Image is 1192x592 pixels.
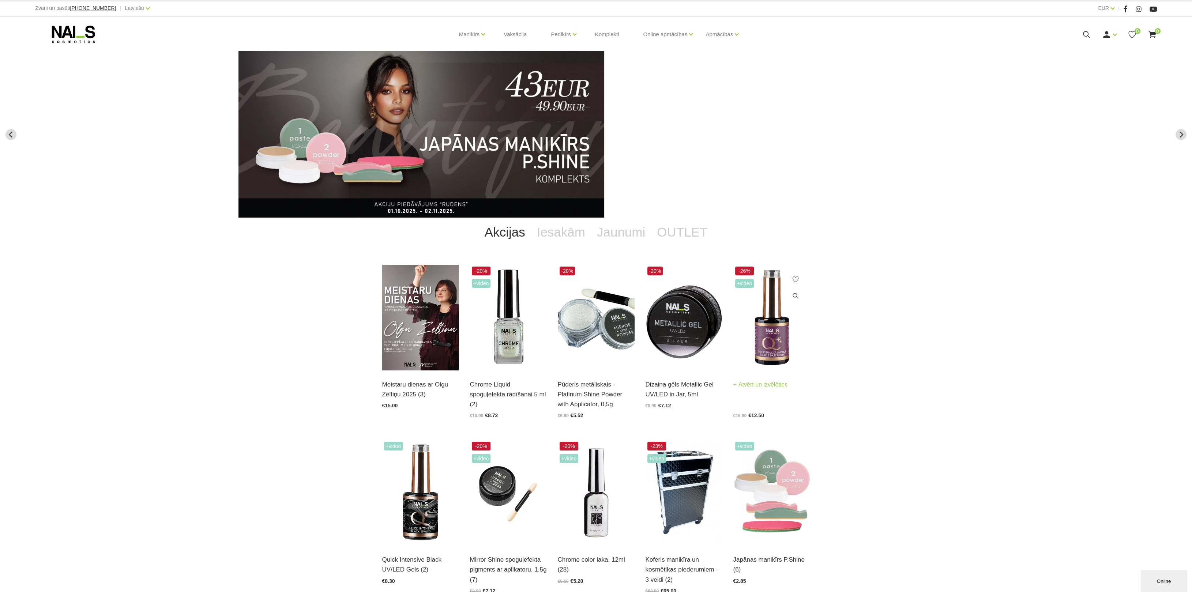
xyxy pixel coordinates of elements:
[382,440,459,546] img: Quick Intensive Black - īpaši pigmentēta melnā gellaka. * Vienmērīgs pārklājums 1 kārtā bez svītr...
[5,129,16,140] button: Previous slide
[1135,28,1140,34] span: 0
[384,442,403,450] span: +Video
[647,442,666,450] span: -23%
[643,20,687,49] a: Online apmācības
[382,265,459,370] img: ✨ Meistaru dienas ar Olgu Zeltiņu 2025 ✨ RUDENS / Seminārs manikīra meistariem Liepāja – 7. okt.,...
[589,17,625,52] a: Komplekti
[1118,4,1120,13] span: |
[485,412,498,418] span: €8.72
[238,51,954,218] li: 5 of 11
[733,440,810,546] img: “Japānas manikīrs” – sapnis par veseliem un stipriem nagiem ir piepildījies!Japānas manikīrs izte...
[706,20,733,49] a: Apmācības
[646,555,722,585] a: Koferis manikīra un kosmētikas piederumiem - 3 veidi (2)
[733,578,746,584] span: €2.85
[560,267,575,275] span: -20%
[558,579,569,584] span: €6.50
[735,267,754,275] span: -26%
[382,403,398,408] span: €15.00
[560,454,579,463] span: +Video
[1141,569,1188,592] iframe: chat widget
[382,578,395,584] span: €8.30
[733,413,747,418] span: €16.90
[120,4,121,13] span: |
[591,218,651,247] a: Jaunumi
[470,265,547,370] img: Dizaina produkts spilgtā spoguļa efekta radīšanai.LIETOŠANA: Pirms lietošanas nepieciešams sakrat...
[531,218,591,247] a: Iesakām
[647,454,666,463] span: +Video
[1176,129,1187,140] button: Next slide
[558,440,635,546] img: Paredzēta hromēta jeb spoguļspīduma efekta veidošanai uz pilnas naga plātnes vai atsevišķiem diza...
[470,440,547,546] img: MIRROR SHINE POWDER - piesātināta pigmenta spoguļspīduma toņi spilgtam un pamanāmam manikīram! Id...
[35,4,116,13] div: Zvani un pasūti
[646,403,657,408] span: €8.90
[472,267,491,275] span: -20%
[551,20,571,49] a: Pedikīrs
[735,279,754,288] span: +Video
[571,412,583,418] span: €5.52
[646,440,722,546] img: Profesionāls Koferis manikīra un kosmētikas piederumiemPiejams dažādās krāsās:Melns, balts, zelta...
[733,380,788,390] a: Atvērt un izvēlēties
[479,218,531,247] a: Akcijas
[560,442,579,450] span: -20%
[748,412,764,418] span: €12.50
[498,17,533,52] a: Vaksācija
[558,380,635,410] a: Pūderis metāliskais - Platinum Shine Powder with Applicator, 0,5g
[470,380,547,410] a: Chrome Liquid spoguļefekta radīšanai 5 ml (2)
[382,380,459,399] a: Meistaru dienas ar Olgu Zeltiņu 2025 (3)
[472,454,491,463] span: +Video
[571,578,583,584] span: €5.20
[1155,28,1161,34] span: 0
[472,442,491,450] span: -20%
[470,555,547,585] a: Mirror Shine spoguļefekta pigments ar aplikatoru, 1,5g (7)
[1148,30,1157,39] a: 0
[125,4,144,12] a: Latviešu
[651,218,713,247] a: OUTLET
[646,380,722,399] a: Dizaina gēls Metallic Gel UV/LED in Jar, 5ml
[1128,30,1137,39] a: 0
[647,267,663,275] span: -20%
[646,265,722,370] img: Metallic Gel UV/LED ir intensīvi pigmentets metala dizaina gēls, kas palīdz radīt reljefu zīmējum...
[382,555,459,574] a: Quick Intensive Black UV/LED Gels (2)
[459,20,480,49] a: Manikīrs
[70,5,116,11] a: [PHONE_NUMBER]
[472,279,491,288] span: +Video
[733,265,810,370] img: Maskējoša, viegli mirdzoša bāze/gels. Unikāls produkts ar daudz izmantošanas iespējām: •Bāze gell...
[558,265,635,370] img: Augstas kvalitātes, metāliskā spoguļefekta dizaina pūderis lieliskam spīdumam. Šobrīd aktuāls spi...
[470,413,484,418] span: €10.90
[735,442,754,450] span: +Video
[558,413,569,418] span: €6.90
[558,555,635,574] a: Chrome color laka, 12ml (28)
[1098,4,1109,12] a: EUR
[733,555,810,574] a: Japānas manikīrs P.Shine (6)
[658,403,671,408] span: €7.12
